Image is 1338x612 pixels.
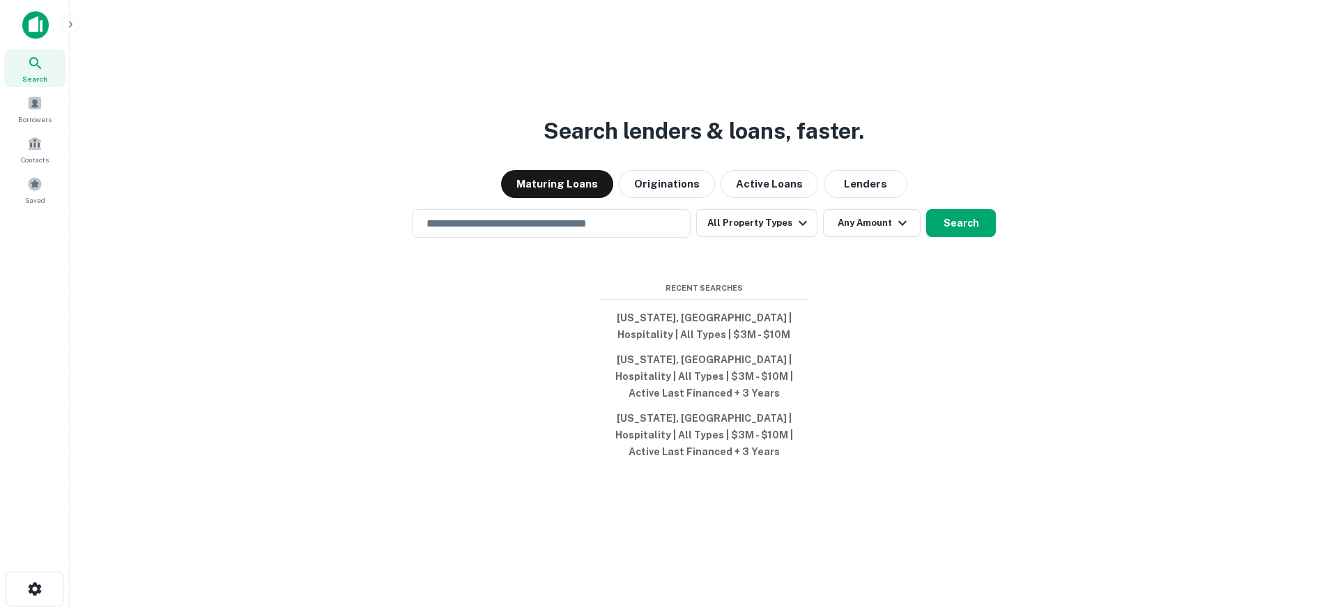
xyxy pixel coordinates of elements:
[4,130,66,168] a: Contacts
[696,209,817,237] button: All Property Types
[823,209,921,237] button: Any Amount
[4,171,66,208] a: Saved
[1268,500,1338,567] iframe: Chat Widget
[18,114,52,125] span: Borrowers
[22,73,47,84] span: Search
[4,90,66,128] a: Borrowers
[599,282,808,294] span: Recent Searches
[824,170,907,198] button: Lenders
[599,406,808,464] button: [US_STATE], [GEOGRAPHIC_DATA] | Hospitality | All Types | $3M - $10M | Active Last Financed + 3 Y...
[501,170,613,198] button: Maturing Loans
[4,49,66,87] a: Search
[21,154,49,165] span: Contacts
[22,11,49,39] img: capitalize-icon.png
[619,170,715,198] button: Originations
[599,347,808,406] button: [US_STATE], [GEOGRAPHIC_DATA] | Hospitality | All Types | $3M - $10M | Active Last Financed + 3 Y...
[599,305,808,347] button: [US_STATE], [GEOGRAPHIC_DATA] | Hospitality | All Types | $3M - $10M
[25,194,45,206] span: Saved
[721,170,818,198] button: Active Loans
[926,209,996,237] button: Search
[544,114,864,148] h3: Search lenders & loans, faster.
